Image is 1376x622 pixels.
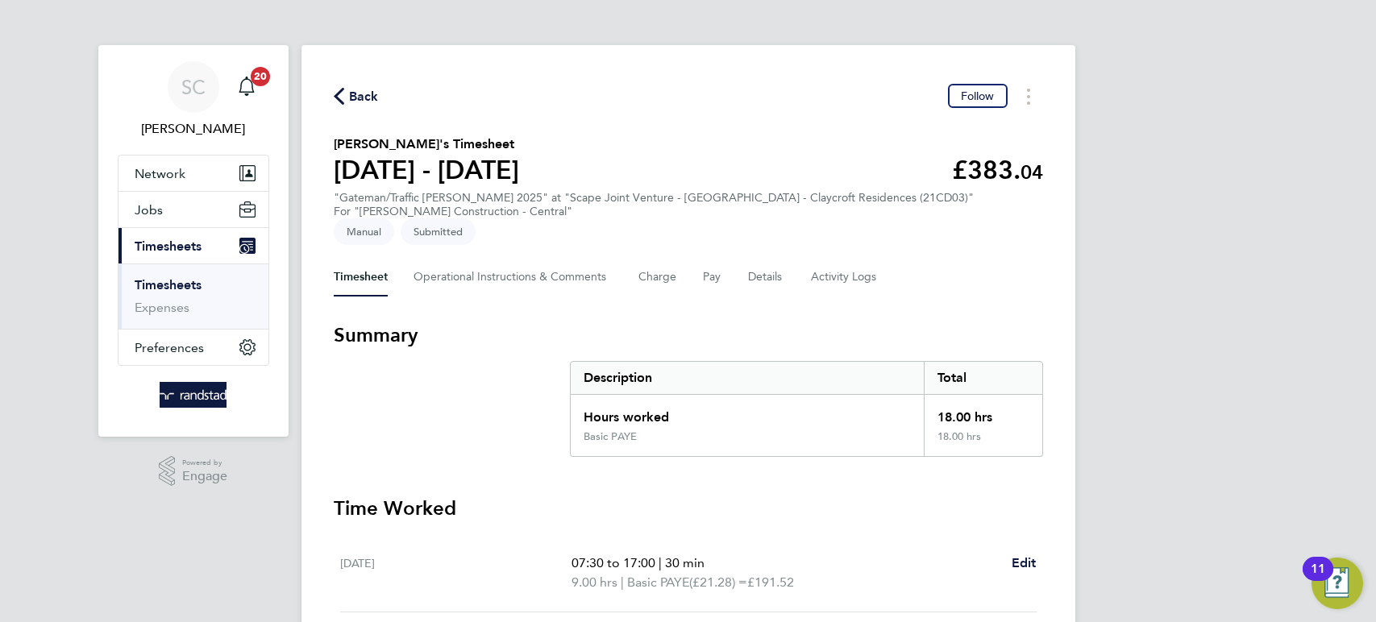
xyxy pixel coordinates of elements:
[570,361,1043,457] div: Summary
[118,155,268,191] button: Network
[334,135,519,154] h2: [PERSON_NAME]'s Timesheet
[1012,555,1037,570] span: Edit
[1311,569,1325,590] div: 11
[948,84,1008,108] button: Follow
[334,322,1043,348] h3: Summary
[1021,160,1043,184] span: 04
[401,218,476,245] span: This timesheet is Submitted.
[748,258,785,296] button: Details
[118,263,268,329] div: Timesheets
[98,45,289,437] nav: Main navigation
[135,202,163,218] span: Jobs
[231,61,263,113] a: 20
[924,395,1041,430] div: 18.00 hrs
[1014,84,1043,109] button: Timesheets Menu
[703,258,722,296] button: Pay
[334,205,974,218] div: For "[PERSON_NAME] Construction - Central"
[118,61,269,139] a: SC[PERSON_NAME]
[334,258,388,296] button: Timesheet
[924,362,1041,394] div: Total
[340,554,572,592] div: [DATE]
[118,228,268,263] button: Timesheets
[181,77,206,97] span: SC
[571,362,925,394] div: Description
[572,574,617,590] span: 9.00 hrs
[251,67,270,86] span: 20
[961,89,995,103] span: Follow
[924,430,1041,456] div: 18.00 hrs
[334,496,1043,521] h3: Time Worked
[182,470,227,483] span: Engage
[665,555,705,570] span: 30 min
[118,192,268,227] button: Jobs
[334,86,379,106] button: Back
[572,555,655,570] span: 07:30 to 17:00
[135,166,185,181] span: Network
[334,218,394,245] span: This timesheet was manually created.
[659,555,662,570] span: |
[118,382,269,408] a: Go to home page
[621,574,624,590] span: |
[159,456,227,487] a: Powered byEngage
[135,300,189,315] a: Expenses
[1012,554,1037,573] a: Edit
[334,191,974,218] div: "Gateman/Traffic [PERSON_NAME] 2025" at "Scape Joint Venture - [GEOGRAPHIC_DATA] - Claycroft Resi...
[118,330,268,365] button: Preferences
[182,456,227,470] span: Powered by
[584,430,637,443] div: Basic PAYE
[627,573,689,592] span: Basic PAYE
[571,395,925,430] div: Hours worked
[135,277,202,292] a: Timesheets
[1312,558,1363,609] button: Open Resource Center, 11 new notifications
[811,258,879,296] button: Activity Logs
[334,154,519,186] h1: [DATE] - [DATE]
[414,258,613,296] button: Operational Instructions & Comments
[952,155,1043,185] app-decimal: £383.
[747,574,794,590] span: £191.52
[689,574,747,590] span: (£21.28) =
[135,238,202,254] span: Timesheets
[638,258,677,296] button: Charge
[118,119,269,139] span: Sallie Cutts
[349,87,379,106] span: Back
[160,382,227,408] img: randstad-logo-retina.png
[135,340,204,355] span: Preferences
